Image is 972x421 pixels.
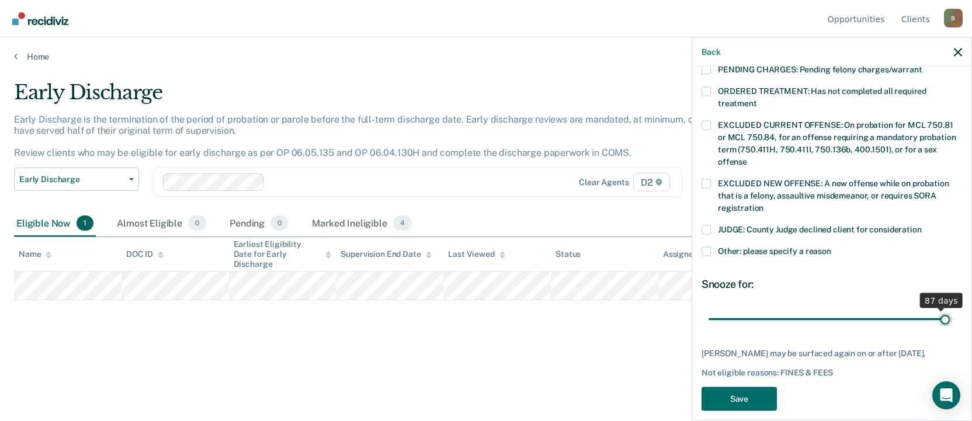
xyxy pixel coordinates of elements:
[227,211,291,236] div: Pending
[448,249,505,259] div: Last Viewed
[579,178,629,187] div: Clear agents
[718,86,926,107] span: ORDERED TREATMENT: Has not completed all required treatment
[702,47,720,57] button: Back
[944,9,963,27] button: Profile dropdown button
[702,277,962,290] div: Snooze for:
[920,293,963,308] div: 87 days
[19,175,124,185] span: Early Discharge
[663,249,718,259] div: Assigned to
[633,173,670,192] span: D2
[14,81,743,114] div: Early Discharge
[932,381,960,409] div: Open Intercom Messenger
[270,215,289,231] span: 0
[702,387,777,410] button: Save
[718,246,831,255] span: Other: please specify a reason
[14,211,96,236] div: Eligible Now
[12,12,68,25] img: Recidiviz
[556,249,581,259] div: Status
[718,64,922,74] span: PENDING CHARGES: Pending felony charges/warrant
[702,348,962,358] div: [PERSON_NAME] may be surfaced again on or after [DATE].
[188,215,206,231] span: 0
[77,215,93,231] span: 1
[14,51,958,62] a: Home
[702,368,962,378] div: Not eligible reasons: FINES & FEES
[14,114,740,159] p: Early Discharge is the termination of the period of probation or parole before the full-term disc...
[944,9,963,27] div: B
[718,178,949,212] span: EXCLUDED NEW OFFENSE: A new offense while on probation that is a felony, assaultive misdemeanor, ...
[114,211,209,236] div: Almost Eligible
[126,249,164,259] div: DOC ID
[19,249,51,259] div: Name
[341,249,431,259] div: Supervision End Date
[718,224,922,234] span: JUDGE: County Judge declined client for consideration
[310,211,414,236] div: Marked Ineligible
[393,215,412,231] span: 4
[718,120,956,166] span: EXCLUDED CURRENT OFFENSE: On probation for MCL 750.81 or MCL 750.84, for an offense requiring a m...
[234,239,332,269] div: Earliest Eligibility Date for Early Discharge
